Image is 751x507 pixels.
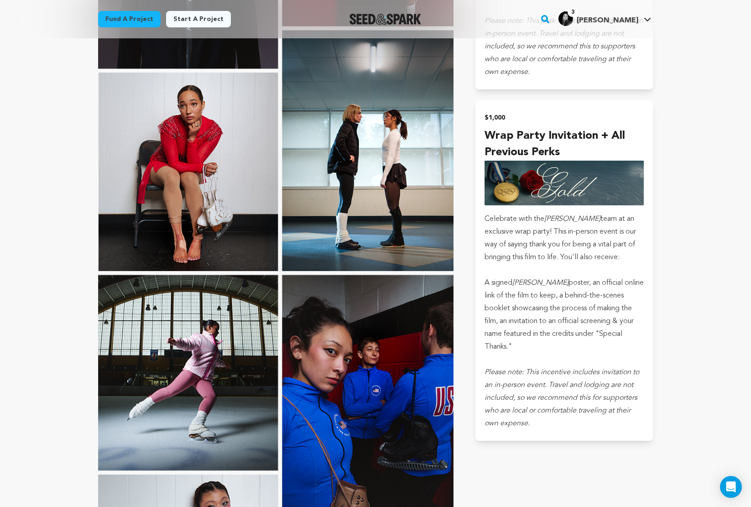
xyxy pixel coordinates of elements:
p: A signed poster, an official online link of the film to keep, a behind-the-scenes booklet showcas... [485,277,644,353]
span: Jessica T.'s Profile [557,10,653,29]
img: incentive [485,161,644,205]
a: Start a project [166,11,231,27]
h4: Wrap Party Invitation + All Previous Perks [485,128,644,161]
button: $1,000 Wrap Party Invitation + All Previous Perks incentive Celebrate with the[PERSON_NAME]team a... [475,100,653,441]
img: b1a7632ef9d88a98.png [558,11,573,26]
em: [PERSON_NAME] [544,215,600,223]
em: Please note: This perk includes an invitation to an in-person event. Travel and lodging are not i... [485,17,643,76]
span: 3 [568,8,578,17]
div: Open Intercom Messenger [720,476,742,498]
h2: $1,000 [485,111,644,124]
a: Jessica T.'s Profile [557,10,653,26]
img: Seed&Spark Logo Dark Mode [349,14,421,25]
span: [PERSON_NAME] [577,17,638,24]
em: Please note: This incentive includes invitation to an in-person event. Travel and lodging are not... [485,369,639,427]
div: Jessica T.'s Profile [558,11,638,26]
a: Fund a project [98,11,161,27]
em: [PERSON_NAME] [512,279,568,287]
p: Celebrate with the team at an exclusive wrap party! This in-person event is our way of saying tha... [485,213,644,264]
a: Seed&Spark Homepage [349,14,421,25]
